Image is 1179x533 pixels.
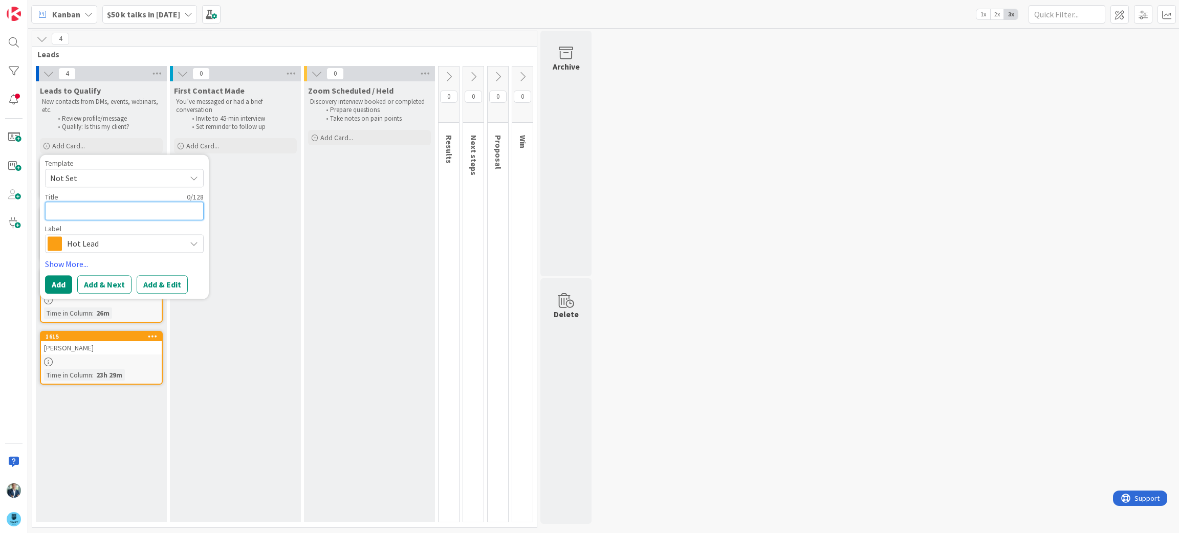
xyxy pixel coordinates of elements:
div: 26m [94,307,112,319]
span: Add Card... [320,133,353,142]
label: Title [45,192,58,202]
div: Delete [554,308,579,320]
span: 0 [326,68,344,80]
span: Leads [37,49,524,59]
li: Prepare questions [320,106,429,114]
span: 0 [192,68,210,80]
span: Results [444,135,454,164]
span: Add Card... [186,141,219,150]
li: Qualify: Is this my client? [52,123,161,131]
span: Zoom Scheduled / Held [308,85,394,96]
span: 0 [440,91,457,103]
p: Discovery interview booked or completed [310,98,429,106]
button: Add [45,276,72,294]
div: 1615 [41,332,162,341]
span: Add Card... [52,141,85,150]
span: 4 [52,33,69,45]
span: Win [518,135,528,148]
div: 0 / 128 [61,192,204,202]
span: 3x [1004,9,1018,19]
a: Show More... [45,258,204,271]
span: 0 [465,91,482,103]
span: Support [21,2,47,14]
span: Label [45,226,61,233]
p: New contacts from DMs, events, webinars, etc. [42,98,161,115]
span: : [92,307,94,319]
div: Time in Column [44,307,92,319]
span: 0 [514,91,531,103]
a: 1615[PERSON_NAME]Time in Column:23h 29m [40,331,163,385]
span: 0 [489,91,507,103]
p: You’ve messaged or had a brief conversation [176,98,295,115]
span: Template [45,160,74,167]
span: 4 [58,68,76,80]
li: Take notes on pain points [320,115,429,123]
div: Archive [553,60,580,73]
img: LB [7,483,21,498]
li: Review profile/message [52,115,161,123]
span: Leads to Qualify [40,85,101,96]
img: avatar [7,512,21,526]
a: 1618[PERSON_NAME]Time in Column:26m [40,269,163,323]
span: First Contact Made [174,85,245,96]
div: 1615 [46,333,162,340]
div: 23h 29m [94,369,125,381]
button: Add & Edit [137,276,188,294]
span: 2x [990,9,1004,19]
b: $50 k talks in [DATE] [107,9,180,19]
li: Set reminder to follow up [186,123,295,131]
img: Visit kanbanzone.com [7,7,21,21]
span: Hot Lead [67,237,181,251]
div: 1615[PERSON_NAME] [41,332,162,354]
span: 1x [976,9,990,19]
li: Invite to 45-min interview [186,115,295,123]
span: : [92,369,94,381]
span: Not Set [50,171,178,185]
div: Time in Column [44,369,92,381]
button: Add & Next [77,276,132,294]
span: Next steps [469,135,479,175]
div: [PERSON_NAME] [41,341,162,354]
span: Proposal [493,135,504,169]
span: Kanban [52,8,80,20]
input: Quick Filter... [1029,5,1105,24]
